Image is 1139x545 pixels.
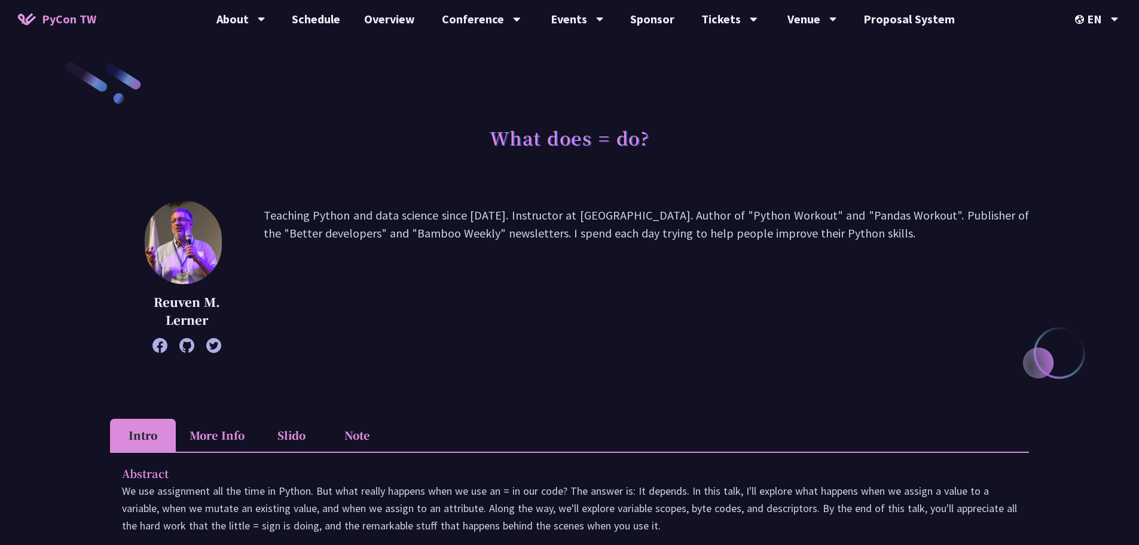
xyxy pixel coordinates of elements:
[490,120,650,156] h1: What does = do?
[258,419,324,452] li: Slido
[122,465,993,482] p: Abstract
[176,419,258,452] li: More Info
[122,482,1017,534] p: We use assignment all the time in Python. But what really happens when we use an = in our code? T...
[145,200,221,284] img: Reuven M. Lerner
[264,206,1029,347] p: Teaching Python and data science since [DATE]. Instructor at [GEOGRAPHIC_DATA]. Author of "Python...
[140,293,234,329] p: Reuven M. Lerner
[110,419,176,452] li: Intro
[42,10,96,28] span: PyCon TW
[18,13,36,25] img: Home icon of PyCon TW 2025
[6,4,108,34] a: PyCon TW
[1075,15,1087,24] img: Locale Icon
[324,419,390,452] li: Note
